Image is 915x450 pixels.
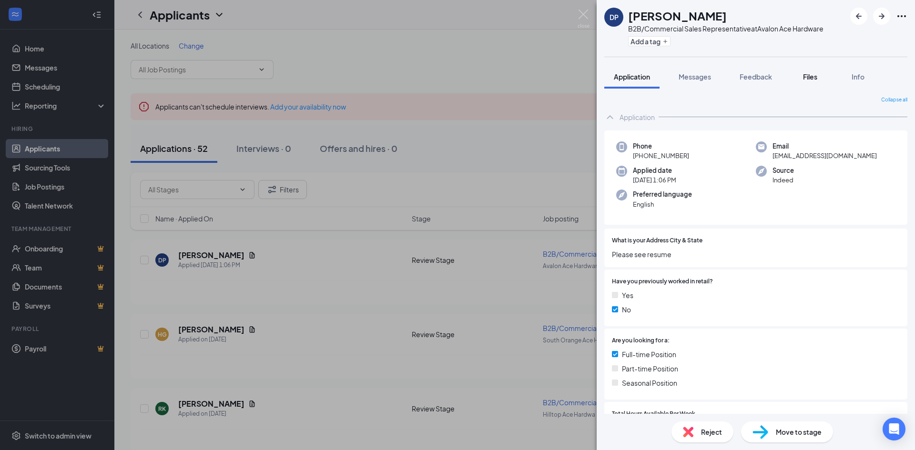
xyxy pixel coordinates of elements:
span: Seasonal Position [622,378,677,388]
span: Yes [622,290,633,300]
span: Indeed [773,175,794,185]
span: [EMAIL_ADDRESS][DOMAIN_NAME] [773,151,877,160]
span: Full-time Position [622,349,676,360]
span: Applied date [633,166,676,175]
svg: ArrowRight [876,10,887,22]
span: Info [852,72,864,81]
span: Messages [679,72,711,81]
div: Application [620,112,655,122]
span: Move to stage [776,427,822,437]
span: Phone [633,141,689,151]
span: Email [773,141,877,151]
span: What is your Address City & State [612,236,702,245]
button: ArrowLeftNew [850,8,867,25]
svg: Plus [662,39,668,44]
span: Feedback [740,72,772,81]
div: Open Intercom Messenger [883,418,905,440]
span: English [633,200,692,209]
span: Are you looking for a: [612,336,670,345]
h1: [PERSON_NAME] [628,8,727,24]
span: Source [773,166,794,175]
button: ArrowRight [873,8,890,25]
span: Files [803,72,817,81]
span: Part-time Position [622,363,678,374]
svg: Ellipses [896,10,907,22]
span: [PHONE_NUMBER] [633,151,689,160]
span: [DATE] 1:06 PM [633,175,676,185]
span: Have you previously worked in retail? [612,277,713,286]
span: Preferred language [633,190,692,199]
span: Reject [701,427,722,437]
span: Total Hours Available Per Week [612,410,695,419]
span: Collapse all [881,96,907,104]
button: PlusAdd a tag [628,36,671,46]
svg: ArrowLeftNew [853,10,864,22]
span: Application [614,72,650,81]
span: No [622,304,631,315]
span: Please see resume [612,249,900,260]
div: B2B/Commercial Sales Representative at Avalon Ace Hardware [628,24,823,33]
svg: ChevronUp [604,111,616,123]
div: DP [610,12,619,22]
